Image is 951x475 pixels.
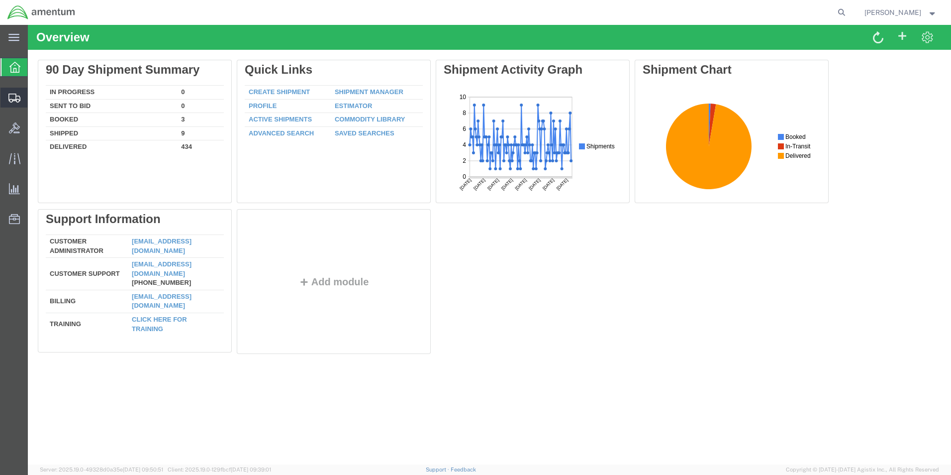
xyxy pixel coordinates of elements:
td: 434 [149,116,196,127]
a: Click here for training [104,291,159,308]
div: Shipment Activity Graph [416,38,594,52]
td: 3 [149,88,196,102]
text: 8 [19,20,22,27]
div: Quick Links [217,38,395,52]
iframe: FS Legacy Container [28,25,951,465]
text: [DATE] [29,88,42,101]
text: [DATE] [71,88,84,101]
div: Support Information [18,187,196,201]
a: Profile [221,77,249,85]
td: 0 [149,74,196,88]
a: Saved Searches [307,105,367,112]
text: [DATE] [112,88,125,101]
td: Shipped [18,102,149,116]
text: 0 [19,84,22,91]
button: [PERSON_NAME] [864,6,938,18]
a: [EMAIL_ADDRESS][DOMAIN_NAME] [104,213,164,230]
img: logo [7,5,76,20]
a: [EMAIL_ADDRESS][DOMAIN_NAME] [104,268,164,285]
a: Create Shipment [221,63,282,71]
td: Delivered [18,116,149,127]
td: [PHONE_NUMBER] [100,233,196,265]
text: [DATE] [43,88,56,101]
td: Booked [18,88,149,102]
a: Feedback [451,467,476,473]
text: 6 [19,36,22,43]
text: 2 [19,68,22,75]
text: [DATE] [57,88,70,101]
a: Shipment Manager [307,63,376,71]
text: [DATE] [98,88,111,101]
span: Server: 2025.19.0-49328d0a35e [40,467,163,473]
td: Customer Administrator [18,210,100,233]
td: Training [18,288,100,309]
a: Estimator [307,77,344,85]
text: 4 [19,52,22,59]
a: Support [426,467,451,473]
text: Shipments [143,53,171,60]
td: Sent To Bid [18,74,149,88]
td: 9 [149,102,196,116]
text: [DATE] [84,88,97,101]
td: 0 [149,61,196,75]
a: Advanced Search [221,105,286,112]
td: Customer Support [18,233,100,265]
text: In-Transit [143,53,168,60]
a: Active Shipments [221,91,284,98]
text: [DATE] [15,88,28,101]
td: Billing [18,265,100,288]
button: Add module [268,251,344,262]
a: [EMAIL_ADDRESS][DOMAIN_NAME] [104,236,164,252]
span: [DATE] 09:39:01 [231,467,271,473]
a: Commodity Library [307,91,378,98]
text: 10 [16,4,23,11]
span: Client: 2025.19.0-129fbcf [168,467,271,473]
div: Shipment Chart [615,38,793,52]
span: [DATE] 09:50:51 [123,467,163,473]
text: Booked [143,44,163,51]
text: Delivered [143,63,168,70]
span: Susan Mitchell-Robertson [864,7,921,18]
span: Copyright © [DATE]-[DATE] Agistix Inc., All Rights Reserved [786,466,939,474]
